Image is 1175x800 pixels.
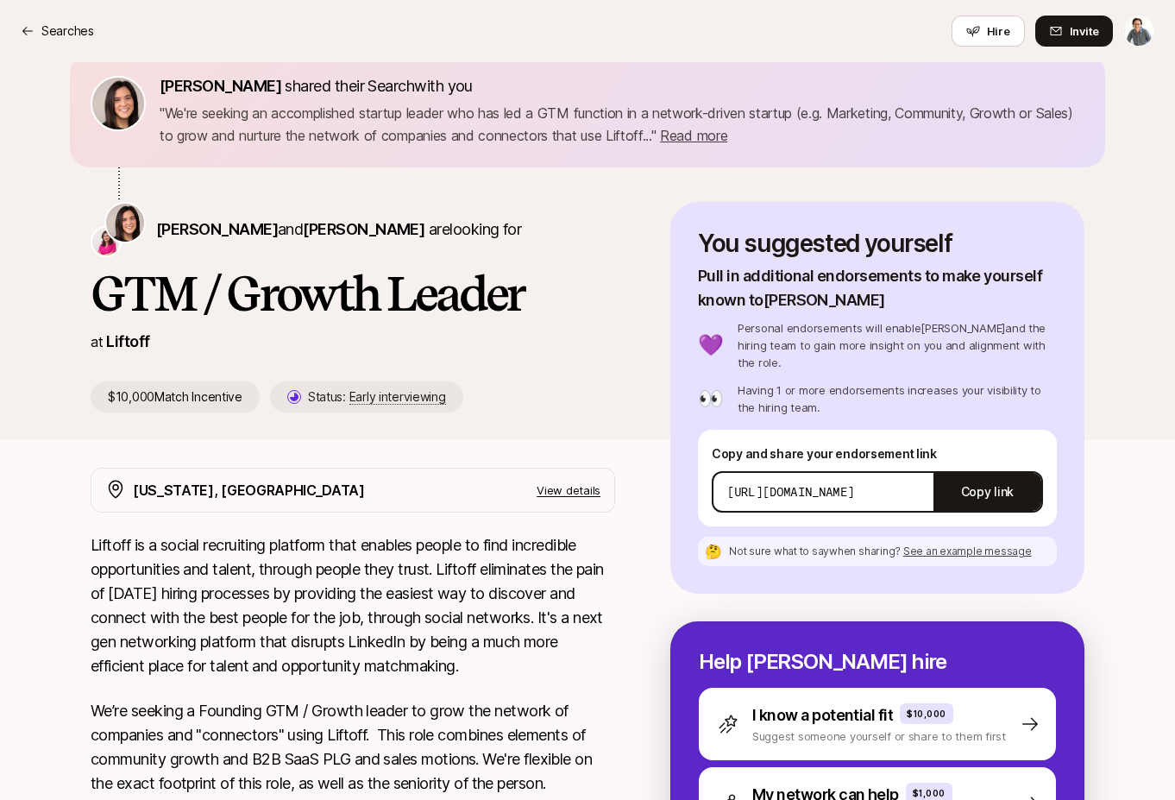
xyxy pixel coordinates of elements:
p: You suggested yourself [698,230,1057,257]
p: shared their Search [160,74,480,98]
p: 👀 [698,388,724,409]
span: and [278,220,424,238]
p: I know a potential fit [752,703,893,728]
h1: GTM / Growth Leader [91,268,615,319]
span: Early interviewing [349,389,446,405]
p: Status: [308,387,446,407]
p: Liftoff is a social recruiting platform that enables people to find incredible opportunities and ... [91,533,615,678]
p: Having 1 or more endorsements increases your visibility to the hiring team. [738,381,1057,416]
p: Personal endorsements will enable [PERSON_NAME] and the hiring team to gain more insight on you a... [738,319,1057,371]
p: Suggest someone yourself or share to them first [752,728,1006,745]
button: Sam Faillace [1123,16,1154,47]
button: Invite [1035,16,1113,47]
span: Hire [987,22,1010,40]
p: Pull in additional endorsements to make yourself known to [PERSON_NAME] [698,264,1057,312]
img: Emma Frane [92,228,120,255]
p: are looking for [156,217,521,242]
p: [US_STATE], [GEOGRAPHIC_DATA] [133,479,365,501]
span: Invite [1070,22,1099,40]
p: Searches [41,21,94,41]
p: $10,000 Match Incentive [91,381,260,413]
img: 71d7b91d_d7cb_43b4_a7ea_a9b2f2cc6e03.jpg [92,78,144,129]
span: with you [414,77,473,95]
span: Read more [660,127,727,144]
p: [URL][DOMAIN_NAME] [727,483,854,501]
p: $10,000 [907,707,946,721]
p: Not sure what to say when sharing ? [729,544,1032,559]
span: [PERSON_NAME] [156,220,278,238]
p: Help [PERSON_NAME] hire [699,650,1056,674]
button: Copy link [933,468,1041,516]
span: [PERSON_NAME] [160,77,281,95]
p: at [91,331,103,353]
p: 🤔 [705,545,722,558]
img: Sam Faillace [1124,16,1153,46]
span: See an example message [903,545,1032,557]
p: We’re seeking a Founding GTM / Growth leader to grow the network of companies and "connectors" us... [91,699,615,796]
img: Eleanor Morgan [106,204,144,242]
p: 💜 [698,335,724,356]
p: Copy and share your endorsement link [712,444,1043,464]
p: " We're seeking an accomplished startup leader who has led a GTM function in a network-driven sta... [160,102,1084,147]
span: [PERSON_NAME] [303,220,424,238]
button: Hire [952,16,1025,47]
p: View details [537,482,600,499]
a: Liftoff [106,332,149,350]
